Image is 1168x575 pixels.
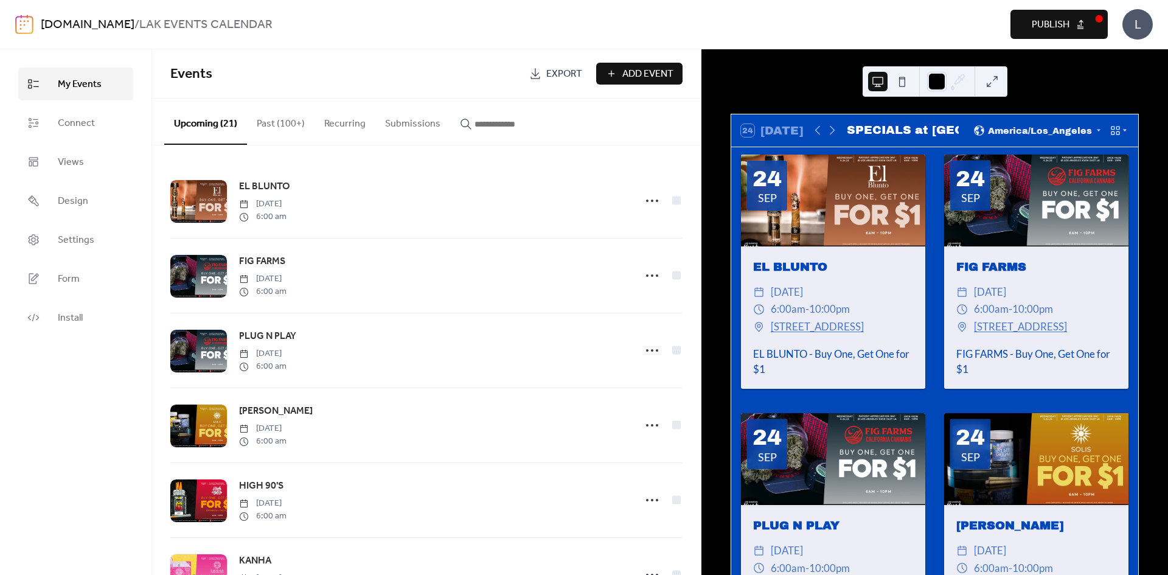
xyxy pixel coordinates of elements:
a: PLUG N PLAY [239,329,296,344]
a: Install [18,301,133,334]
span: [DATE] [239,347,287,360]
div: SPECIALS at [GEOGRAPHIC_DATA] [847,122,959,139]
a: FIG FARMS [239,254,285,270]
span: [DATE] [974,542,1006,560]
span: KANHA [239,554,271,568]
div: ​ [753,318,765,336]
button: Recurring [315,99,375,144]
span: Add Event [622,67,673,82]
div: Sep [961,451,980,462]
span: [PERSON_NAME] [239,404,313,419]
span: [DATE] [974,284,1006,301]
span: [DATE] [771,542,803,560]
div: Sep [758,451,777,462]
a: HIGH 90'S [239,478,283,494]
div: Sep [961,192,980,203]
b: / [134,13,139,37]
span: Settings [58,233,94,248]
span: Connect [58,116,95,131]
span: Publish [1032,18,1069,32]
span: Export [546,67,582,82]
div: 24 [956,427,985,448]
button: Upcoming (21) [164,99,247,145]
div: Sep [758,192,777,203]
div: [PERSON_NAME] [944,517,1128,535]
span: 6:00 am [239,360,287,373]
div: ​ [956,284,968,301]
div: ​ [956,318,968,336]
span: [DATE] [239,422,287,435]
div: 24 [956,168,985,190]
div: FIG FARMS - Buy One, Get One for $1 [944,346,1128,377]
a: Settings [18,223,133,256]
span: [DATE] [239,497,287,510]
a: My Events [18,68,133,100]
span: 6:00 am [239,285,287,298]
span: Events [170,61,212,88]
span: 10:00pm [1012,301,1053,318]
div: ​ [956,542,968,560]
span: [DATE] [771,284,803,301]
a: Export [520,63,591,85]
a: Views [18,145,133,178]
span: - [1009,301,1012,318]
span: [DATE] [239,273,287,285]
a: Design [18,184,133,217]
div: EL BLUNTO - Buy One, Get One for $1 [741,346,925,377]
button: Past (100+) [247,99,315,144]
div: L [1122,9,1153,40]
a: [STREET_ADDRESS] [974,318,1067,336]
img: logo [15,15,33,34]
a: [DOMAIN_NAME] [41,13,134,37]
span: 6:00am [974,301,1009,318]
span: [DATE] [239,198,287,211]
div: ​ [753,301,765,318]
button: Submissions [375,99,450,144]
div: ​ [753,284,765,301]
div: FIG FARMS [944,259,1128,276]
a: Connect [18,106,133,139]
span: EL BLUNTO [239,179,290,194]
span: 6:00 am [239,435,287,448]
div: 24 [753,427,782,448]
div: ​ [753,542,765,560]
button: Add Event [596,63,683,85]
span: Form [58,272,80,287]
span: 6:00 am [239,510,287,523]
span: America/Los_Angeles [988,127,1092,135]
a: [STREET_ADDRESS] [771,318,864,336]
b: LAK EVENTS CALENDAR [139,13,273,37]
span: 6:00am [771,301,805,318]
span: Views [58,155,84,170]
div: EL BLUNTO [741,259,925,276]
span: 10:00pm [809,301,850,318]
div: PLUG N PLAY [741,517,925,535]
a: KANHA [239,553,271,569]
span: Install [58,311,83,326]
a: [PERSON_NAME] [239,403,313,419]
span: FIG FARMS [239,254,285,269]
span: Design [58,194,88,209]
button: Publish [1010,10,1108,39]
span: HIGH 90'S [239,479,283,493]
a: Form [18,262,133,295]
div: 24 [753,168,782,190]
span: 6:00 am [239,211,287,223]
a: EL BLUNTO [239,179,290,195]
div: ​ [956,301,968,318]
span: - [805,301,809,318]
span: My Events [58,77,102,92]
